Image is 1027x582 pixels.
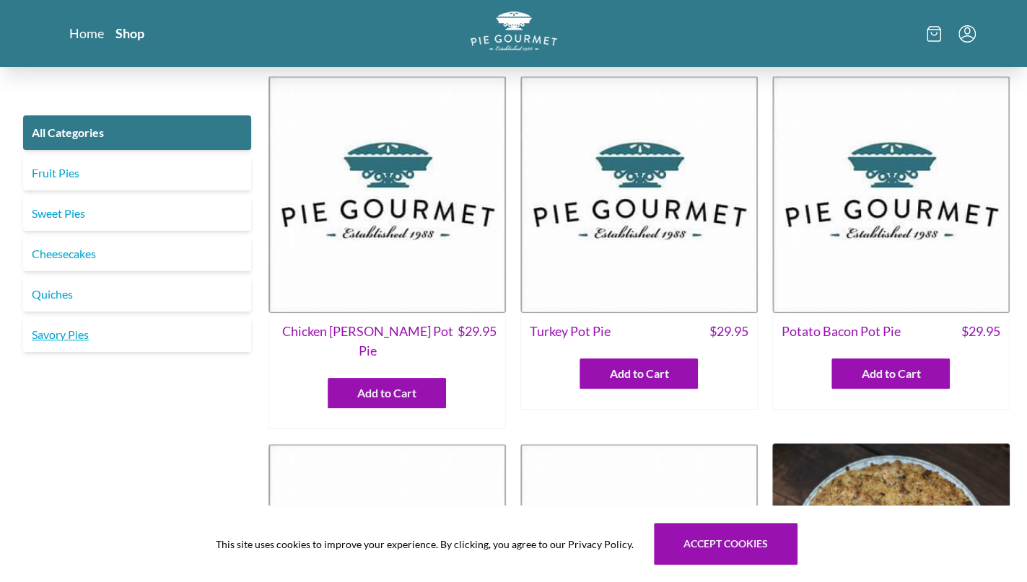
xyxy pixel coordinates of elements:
a: Sweet Pies [23,196,251,231]
img: logo [471,12,557,51]
img: Chicken Curry Pot Pie [268,76,506,313]
a: Cheesecakes [23,237,251,271]
img: Potato Bacon Pot Pie [772,76,1010,313]
span: Potato Bacon Pot Pie [782,322,901,341]
a: Shop [115,25,144,42]
a: Fruit Pies [23,156,251,190]
button: Add to Cart [831,358,950,389]
button: Menu [958,25,976,43]
span: Add to Cart [861,365,920,382]
button: Accept cookies [654,523,797,565]
span: Add to Cart [357,384,416,402]
button: Add to Cart [328,378,446,408]
span: Add to Cart [609,365,668,382]
img: Turkey Pot Pie [520,76,758,313]
button: Add to Cart [580,358,698,389]
a: Savory Pies [23,317,251,352]
span: $ 29.95 [458,322,497,361]
span: $ 29.95 [709,322,748,341]
a: All Categories [23,115,251,150]
a: Quiches [23,277,251,312]
span: $ 29.95 [961,322,1000,341]
span: This site uses cookies to improve your experience. By clicking, you agree to our Privacy Policy. [216,537,634,552]
span: Chicken [PERSON_NAME] Pot Pie [278,322,458,361]
a: Logo [471,12,557,56]
a: Home [69,25,104,42]
span: Turkey Pot Pie [530,322,611,341]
